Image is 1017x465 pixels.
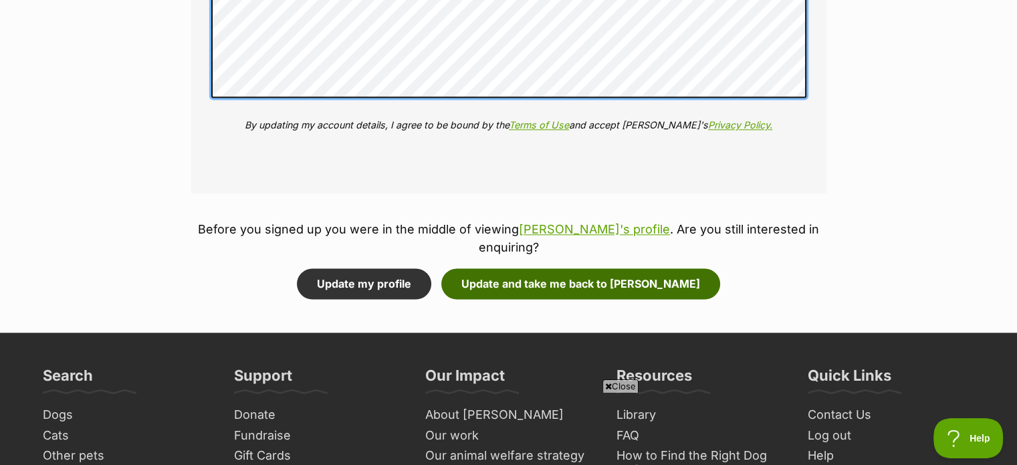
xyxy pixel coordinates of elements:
a: Log out [802,426,980,446]
h3: Search [43,366,93,393]
button: Update and take me back to [PERSON_NAME] [441,268,720,299]
span: Close [602,379,639,393]
a: Cats [37,426,215,446]
iframe: Advertisement [185,398,833,458]
h3: Quick Links [808,366,891,393]
h3: Resources [616,366,692,393]
iframe: Help Scout Beacon - Open [933,418,1004,458]
a: [PERSON_NAME]'s profile [519,222,670,236]
a: Dogs [37,405,215,426]
a: Privacy Policy. [708,119,772,130]
a: Contact Us [802,405,980,426]
h3: Support [234,366,292,393]
h3: Our Impact [425,366,505,393]
p: Before you signed up you were in the middle of viewing . Are you still interested in enquiring? [191,220,826,256]
button: Update my profile [297,268,431,299]
p: By updating my account details, I agree to be bound by the and accept [PERSON_NAME]'s [211,118,806,132]
a: Terms of Use [509,119,569,130]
